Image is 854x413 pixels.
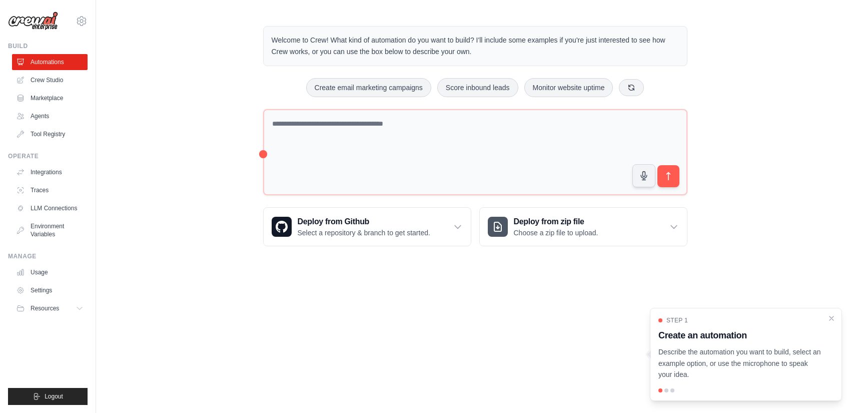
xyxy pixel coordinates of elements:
div: Manage [8,252,88,260]
img: Logo [8,12,58,31]
h3: Create an automation [658,328,821,342]
p: Select a repository & branch to get started. [298,228,430,238]
p: Choose a zip file to upload. [514,228,598,238]
a: Integrations [12,164,88,180]
a: Marketplace [12,90,88,106]
button: Monitor website uptime [524,78,613,97]
iframe: Chat Widget [804,365,854,413]
button: Score inbound leads [437,78,518,97]
div: Build [8,42,88,50]
span: Step 1 [666,316,688,324]
p: Welcome to Crew! What kind of automation do you want to build? I'll include some examples if you'... [272,35,679,58]
a: Settings [12,282,88,298]
button: Create email marketing campaigns [306,78,431,97]
h3: Deploy from zip file [514,216,598,228]
a: Automations [12,54,88,70]
a: Crew Studio [12,72,88,88]
p: Describe the automation you want to build, select an example option, or use the microphone to spe... [658,346,821,380]
a: Usage [12,264,88,280]
a: LLM Connections [12,200,88,216]
div: Operate [8,152,88,160]
span: Logout [45,392,63,400]
button: Logout [8,388,88,405]
button: Close walkthrough [827,314,835,322]
a: Traces [12,182,88,198]
a: Tool Registry [12,126,88,142]
h3: Deploy from Github [298,216,430,228]
button: Resources [12,300,88,316]
a: Agents [12,108,88,124]
a: Environment Variables [12,218,88,242]
span: Resources [31,304,59,312]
